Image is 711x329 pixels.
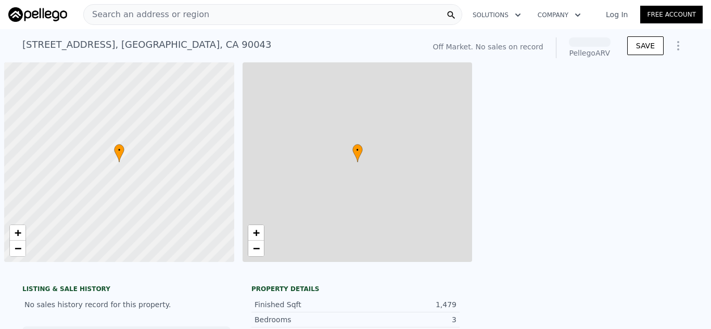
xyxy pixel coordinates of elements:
a: Zoom out [10,241,26,256]
a: Zoom out [248,241,264,256]
span: • [352,146,363,155]
div: Pellego ARV [569,48,611,58]
button: SAVE [627,36,664,55]
button: Show Options [668,35,689,56]
div: LISTING & SALE HISTORY [22,285,231,295]
img: Pellego [8,7,67,22]
button: Solutions [464,6,529,24]
a: Zoom in [248,225,264,241]
div: Property details [251,285,460,293]
a: Log In [593,9,640,20]
span: + [252,226,259,239]
span: − [15,242,21,255]
div: 3 [355,314,456,325]
span: − [252,242,259,255]
div: No sales history record for this property. [22,295,231,314]
span: • [114,146,124,155]
div: Off Market. No sales on record [433,42,543,52]
div: Bedrooms [255,314,355,325]
a: Free Account [640,6,703,23]
span: Search an address or region [84,8,209,21]
div: 1,479 [355,299,456,310]
div: • [114,144,124,162]
button: Company [529,6,589,24]
div: [STREET_ADDRESS] , [GEOGRAPHIC_DATA] , CA 90043 [22,37,272,52]
span: + [15,226,21,239]
div: Finished Sqft [255,299,355,310]
a: Zoom in [10,225,26,241]
div: • [352,144,363,162]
